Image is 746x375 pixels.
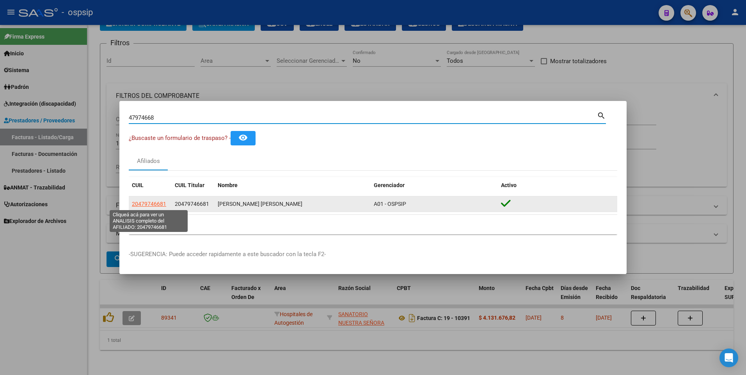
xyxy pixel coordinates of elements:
datatable-header-cell: Gerenciador [371,177,498,194]
datatable-header-cell: CUIL Titular [172,177,215,194]
datatable-header-cell: Nombre [215,177,371,194]
span: 20479746681 [132,201,166,207]
div: 1 total [129,215,617,234]
mat-icon: search [597,110,606,120]
div: [PERSON_NAME] [PERSON_NAME] [218,200,368,209]
span: CUIL Titular [175,182,204,188]
datatable-header-cell: CUIL [129,177,172,194]
span: Gerenciador [374,182,405,188]
span: Nombre [218,182,238,188]
span: 20479746681 [175,201,209,207]
span: Activo [501,182,517,188]
span: ¿Buscaste un formulario de traspaso? - [129,134,231,142]
datatable-header-cell: Activo [498,177,617,194]
p: -SUGERENCIA: Puede acceder rapidamente a este buscador con la tecla F2- [129,250,617,259]
div: Open Intercom Messenger [719,348,738,367]
span: A01 - OSPSIP [374,201,406,207]
div: Afiliados [137,157,160,166]
mat-icon: remove_red_eye [238,133,248,142]
span: CUIL [132,182,144,188]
